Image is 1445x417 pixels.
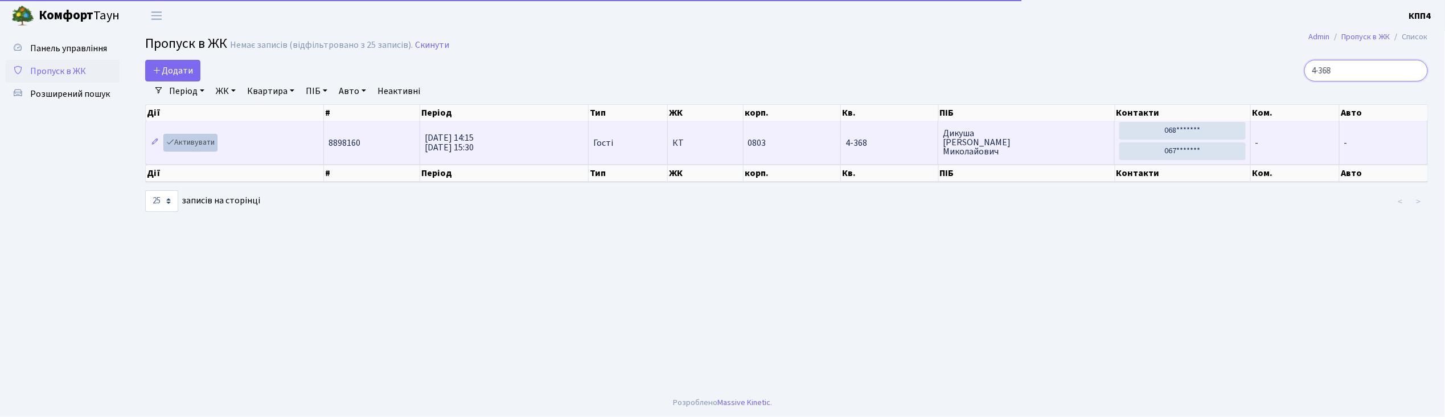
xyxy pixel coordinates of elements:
[939,165,1115,182] th: ПІБ
[334,81,371,101] a: Авто
[589,105,668,121] th: Тип
[420,165,589,182] th: Період
[415,40,449,51] a: Скинути
[943,129,1110,156] span: Дикуша [PERSON_NAME] Миколайович
[673,396,772,409] div: Розроблено .
[841,105,939,121] th: Кв.
[11,5,34,27] img: logo.png
[301,81,332,101] a: ПІБ
[668,105,744,121] th: ЖК
[153,64,193,77] span: Додати
[1115,105,1251,121] th: Контакти
[146,165,324,182] th: Дії
[672,138,738,148] span: КТ
[1309,31,1330,43] a: Admin
[1115,165,1251,182] th: Контакти
[145,34,227,54] span: Пропуск в ЖК
[425,132,474,154] span: [DATE] 14:15 [DATE] 15:30
[39,6,120,26] span: Таун
[30,65,86,77] span: Пропуск в ЖК
[589,165,668,182] th: Тип
[6,37,120,60] a: Панель управління
[593,138,613,148] span: Гості
[1390,31,1428,43] li: Список
[142,6,171,25] button: Переключити навігацію
[230,40,413,51] div: Немає записів (відфільтровано з 25 записів).
[1344,137,1348,149] span: -
[1292,25,1445,49] nav: breadcrumb
[6,83,120,105] a: Розширений пошук
[145,60,200,81] a: Додати
[211,81,240,101] a: ЖК
[30,42,107,55] span: Панель управління
[1251,105,1340,121] th: Ком.
[845,138,933,148] span: 4-368
[668,165,744,182] th: ЖК
[163,134,217,152] a: Активувати
[1409,10,1431,22] b: КПП4
[373,81,425,101] a: Неактивні
[39,6,93,24] b: Комфорт
[146,105,324,121] th: Дії
[1251,165,1340,182] th: Ком.
[717,396,770,408] a: Massive Kinetic
[420,105,589,121] th: Період
[145,190,178,212] select: записів на сторінці
[6,60,120,83] a: Пропуск в ЖК
[1342,31,1390,43] a: Пропуск в ЖК
[939,105,1115,121] th: ПІБ
[841,165,939,182] th: Кв.
[329,137,360,149] span: 8898160
[1304,60,1428,81] input: Пошук...
[748,137,766,149] span: 0803
[324,165,420,182] th: #
[243,81,299,101] a: Квартира
[1409,9,1431,23] a: КПП4
[30,88,110,100] span: Розширений пошук
[744,165,841,182] th: корп.
[1340,165,1428,182] th: Авто
[1340,105,1428,121] th: Авто
[145,190,260,212] label: записів на сторінці
[324,105,420,121] th: #
[1255,137,1259,149] span: -
[744,105,841,121] th: корп.
[165,81,209,101] a: Період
